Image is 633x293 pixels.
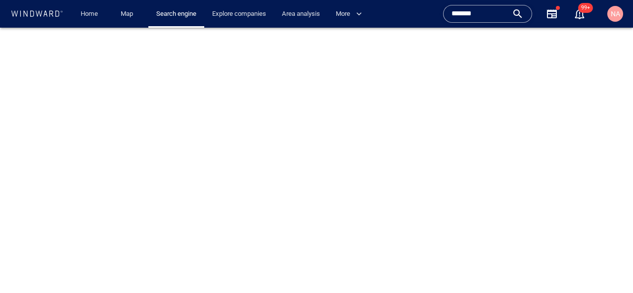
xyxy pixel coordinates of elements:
[77,5,102,23] a: Home
[591,249,626,286] iframe: Chat
[208,5,270,23] a: Explore companies
[572,6,588,22] a: 99+
[152,5,200,23] a: Search engine
[574,8,586,20] button: 99+
[73,5,105,23] button: Home
[278,5,324,23] a: Area analysis
[336,8,362,20] span: More
[332,5,370,23] button: More
[113,5,144,23] button: Map
[605,4,625,24] button: NA
[578,3,593,13] span: 99+
[117,5,140,23] a: Map
[611,10,620,18] span: NA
